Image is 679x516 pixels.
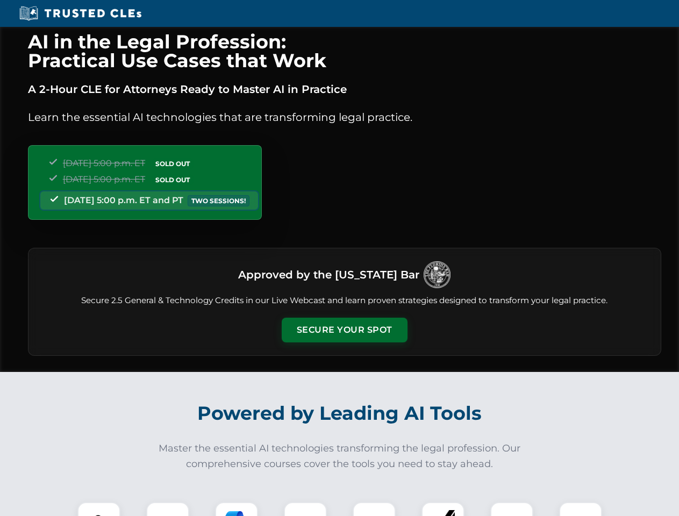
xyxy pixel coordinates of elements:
p: Learn the essential AI technologies that are transforming legal practice. [28,109,661,126]
h3: Approved by the [US_STATE] Bar [238,265,419,284]
button: Secure Your Spot [282,318,408,342]
span: SOLD OUT [152,158,194,169]
img: Trusted CLEs [16,5,145,21]
h2: Powered by Leading AI Tools [42,395,638,432]
p: A 2-Hour CLE for Attorneys Ready to Master AI in Practice [28,81,661,98]
img: Logo [424,261,451,288]
p: Master the essential AI technologies transforming the legal profession. Our comprehensive courses... [152,441,528,472]
span: SOLD OUT [152,174,194,185]
span: [DATE] 5:00 p.m. ET [63,174,145,184]
p: Secure 2.5 General & Technology Credits in our Live Webcast and learn proven strategies designed ... [41,295,648,307]
span: [DATE] 5:00 p.m. ET [63,158,145,168]
h1: AI in the Legal Profession: Practical Use Cases that Work [28,32,661,70]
